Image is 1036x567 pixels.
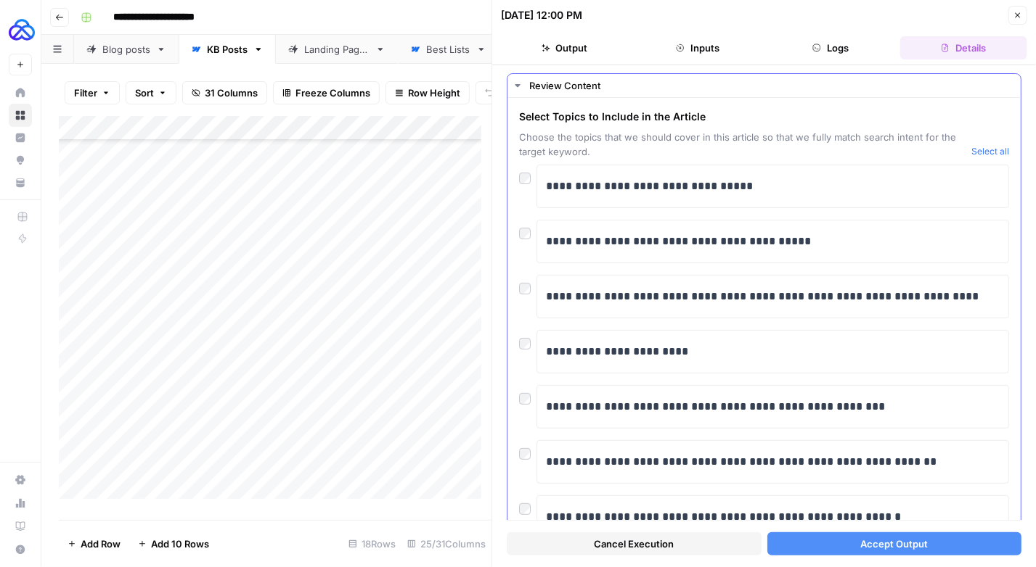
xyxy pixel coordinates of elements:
[151,537,209,551] span: Add 10 Rows
[343,532,401,555] div: 18 Rows
[529,78,1012,93] div: Review Content
[9,171,32,194] a: Your Data
[81,537,121,551] span: Add Row
[129,532,218,555] button: Add 10 Rows
[135,86,154,100] span: Sort
[408,86,460,100] span: Row Height
[182,81,267,104] button: 31 Columns
[501,36,628,59] button: Output
[507,74,1021,97] button: Review Content
[501,8,582,22] div: [DATE] 12:00 PM
[519,109,966,124] span: Select Topics to Include in the Article
[9,126,32,149] a: Insights
[9,149,32,172] a: Opportunities
[9,104,32,127] a: Browse
[304,42,370,57] div: Landing Pages
[65,81,120,104] button: Filter
[860,537,928,551] span: Accept Output
[74,86,97,100] span: Filter
[971,144,1009,159] button: Select all
[9,468,32,492] a: Settings
[9,515,32,538] a: Learning Hub
[767,36,894,59] button: Logs
[276,35,398,64] a: Landing Pages
[519,130,966,159] span: Choose the topics that we should cover in this article so that we fully match search intent for t...
[767,532,1022,555] button: Accept Output
[9,81,32,104] a: Home
[426,42,470,57] div: Best Lists
[900,36,1027,59] button: Details
[9,492,32,515] a: Usage
[401,532,492,555] div: 25/31 Columns
[507,532,762,555] button: Cancel Execution
[273,81,380,104] button: Freeze Columns
[9,12,32,48] button: Workspace: AUQ
[207,42,248,57] div: KB Posts
[295,86,370,100] span: Freeze Columns
[102,42,150,57] div: Blog posts
[386,81,470,104] button: Row Height
[9,538,32,561] button: Help + Support
[9,17,35,43] img: AUQ Logo
[398,35,499,64] a: Best Lists
[74,35,179,64] a: Blog posts
[179,35,276,64] a: KB Posts
[594,537,674,551] span: Cancel Execution
[205,86,258,100] span: 31 Columns
[59,532,129,555] button: Add Row
[634,36,761,59] button: Inputs
[126,81,176,104] button: Sort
